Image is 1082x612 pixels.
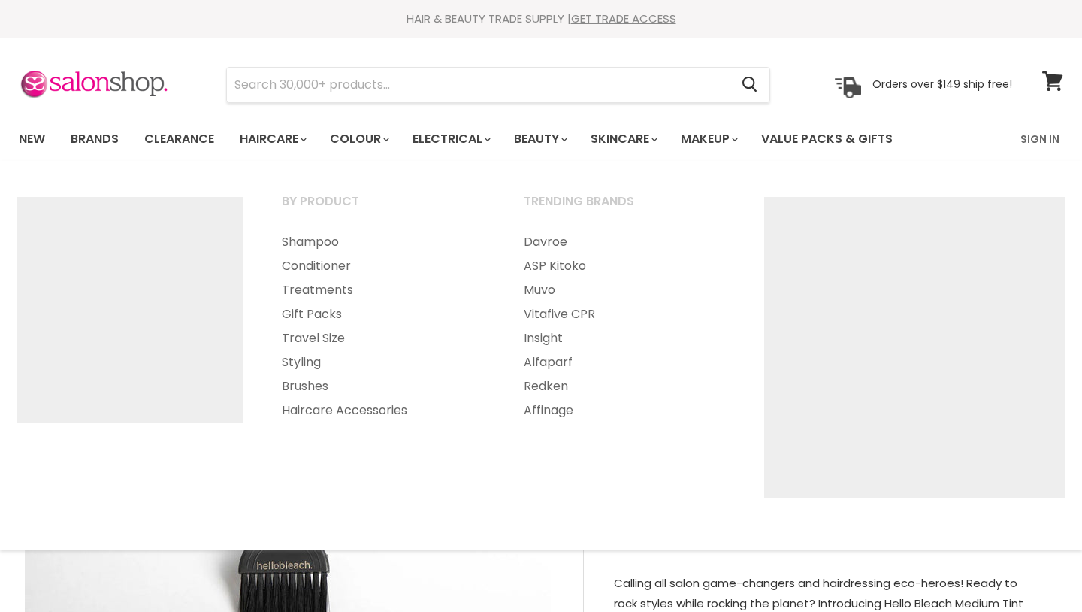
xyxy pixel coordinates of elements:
[263,254,502,278] a: Conditioner
[872,77,1012,91] p: Orders over $149 ship free!
[263,302,502,326] a: Gift Packs
[263,350,502,374] a: Styling
[263,230,502,254] a: Shampoo
[263,326,502,350] a: Travel Size
[579,123,666,155] a: Skincare
[263,278,502,302] a: Treatments
[59,123,130,155] a: Brands
[505,302,744,326] a: Vitafive CPR
[503,123,576,155] a: Beauty
[133,123,225,155] a: Clearance
[1011,123,1068,155] a: Sign In
[505,350,744,374] a: Alfaparf
[505,374,744,398] a: Redken
[505,278,744,302] a: Muvo
[401,123,500,155] a: Electrical
[505,230,744,423] ul: Main menu
[226,67,770,103] form: Product
[505,254,744,278] a: ASP Kitoko
[669,123,747,155] a: Makeup
[227,68,730,102] input: Search
[228,123,316,155] a: Haircare
[505,189,744,227] a: Trending Brands
[8,123,56,155] a: New
[730,68,769,102] button: Search
[8,117,958,161] ul: Main menu
[263,374,502,398] a: Brushes
[571,11,676,26] a: GET TRADE ACCESS
[319,123,398,155] a: Colour
[505,230,744,254] a: Davroe
[750,123,904,155] a: Value Packs & Gifts
[263,398,502,423] a: Haircare Accessories
[505,326,744,350] a: Insight
[263,189,502,227] a: By Product
[505,398,744,423] a: Affinage
[263,230,502,423] ul: Main menu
